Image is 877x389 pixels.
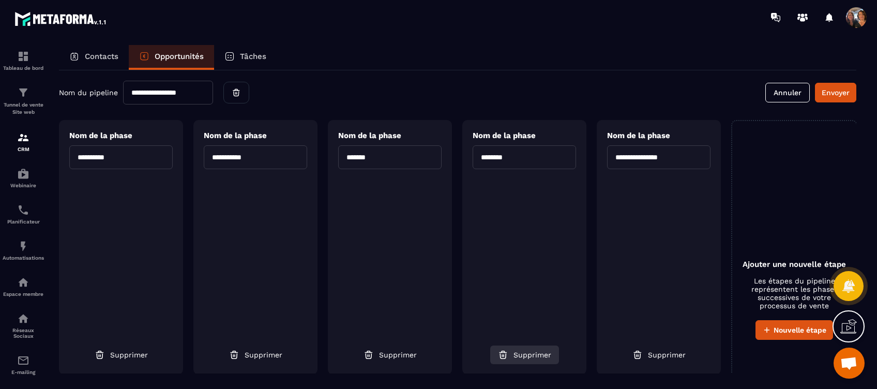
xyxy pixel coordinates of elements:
a: Opportunités [129,45,214,70]
a: schedulerschedulerPlanificateur [3,196,44,232]
p: E-mailing [3,369,44,375]
p: Tunnel de vente Site web [3,101,44,116]
img: email [17,354,29,367]
img: scheduler [17,204,29,216]
a: Contacts [59,45,129,70]
img: logo [14,9,108,28]
button: Annuler [765,83,810,102]
img: automations [17,240,29,252]
p: Tableau de bord [3,65,44,71]
img: formation [17,50,29,63]
span: Nom de la phase [607,131,670,140]
span: Supprimer [648,350,686,360]
p: Les étapes du pipeline représentent les phases successives de votre processus de vente [743,277,846,310]
p: Opportunités [155,52,204,61]
p: Espace membre [3,291,44,297]
button: Nouvelle étape [755,320,833,340]
span: Nouvelle étape [774,325,826,335]
span: Supprimer [379,350,417,360]
button: Supprimer [221,346,290,364]
span: Supprimer [245,350,282,360]
img: formation [17,131,29,144]
button: Supprimer [356,346,425,364]
span: Nom du pipeline [59,88,118,97]
button: Supprimer [87,346,156,364]
span: Supprimer [110,350,148,360]
span: Supprimer [513,350,551,360]
a: Tâches [214,45,277,70]
a: formationformationTableau de bord [3,42,44,79]
span: Nom de la phase [338,131,401,140]
a: automationsautomationsWebinaire [3,160,44,196]
p: Contacts [85,52,118,61]
p: Ajouter une nouvelle étape [743,260,846,269]
a: automationsautomationsAutomatisations [3,232,44,268]
p: Planificateur [3,219,44,225]
a: automationsautomationsEspace membre [3,268,44,305]
p: CRM [3,146,44,152]
a: emailemailE-mailing [3,347,44,383]
div: Ouvrir le chat [834,348,865,379]
img: automations [17,168,29,180]
p: Réseaux Sociaux [3,327,44,339]
p: Tâches [240,52,266,61]
p: Webinaire [3,183,44,188]
span: Nom de la phase [69,131,132,140]
img: automations [17,276,29,289]
a: formationformationCRM [3,124,44,160]
button: Supprimer [625,346,693,364]
button: Supprimer [490,346,559,364]
p: Automatisations [3,255,44,261]
span: Nom de la phase [204,131,267,140]
img: formation [17,86,29,99]
a: social-networksocial-networkRéseaux Sociaux [3,305,44,347]
span: Nom de la phase [473,131,536,140]
img: social-network [17,312,29,325]
button: Envoyer [815,83,856,102]
a: formationformationTunnel de vente Site web [3,79,44,124]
